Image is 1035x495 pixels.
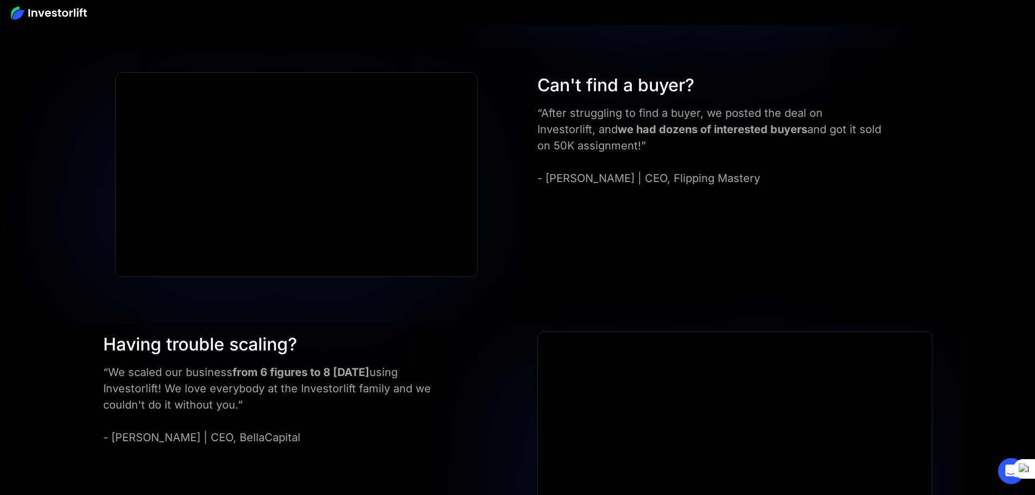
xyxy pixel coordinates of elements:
[103,331,441,358] div: Having trouble scaling?
[618,123,807,136] strong: we had dozens of interested buyers
[998,458,1024,484] div: Open Intercom Messenger
[537,105,882,186] div: “After struggling to find a buyer, we posted the deal on Investorlift, and and got it sold on 50K...
[233,366,369,379] strong: from 6 figures to 8 [DATE]
[116,73,478,277] iframe: JERRY N
[103,364,441,446] div: “We scaled our business using Investorlift! We love everybody at the Investorlift family and we c...
[537,72,882,98] div: Can't find a buyer?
